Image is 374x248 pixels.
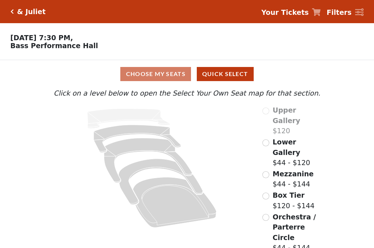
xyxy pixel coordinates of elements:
strong: Filters [327,8,352,16]
label: $44 - $120 [273,137,322,168]
span: Mezzanine [273,170,313,178]
a: Click here to go back to filters [11,9,14,14]
span: Lower Gallery [273,138,300,156]
p: Click on a level below to open the Select Your Own Seat map for that section. [52,88,322,98]
a: Filters [327,7,363,18]
label: $44 - $144 [273,169,313,189]
span: Orchestra / Parterre Circle [273,213,316,241]
path: Upper Gallery - Seats Available: 0 [87,109,170,129]
button: Quick Select [197,67,254,81]
path: Lower Gallery - Seats Available: 157 [94,125,181,152]
span: Box Tier [273,191,304,199]
path: Orchestra / Parterre Circle - Seats Available: 46 [133,177,217,228]
strong: Your Tickets [261,8,309,16]
h5: & Juliet [17,8,46,16]
span: Upper Gallery [273,106,300,125]
a: Your Tickets [261,7,321,18]
label: $120 - $144 [273,190,315,211]
label: $120 [273,105,322,136]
